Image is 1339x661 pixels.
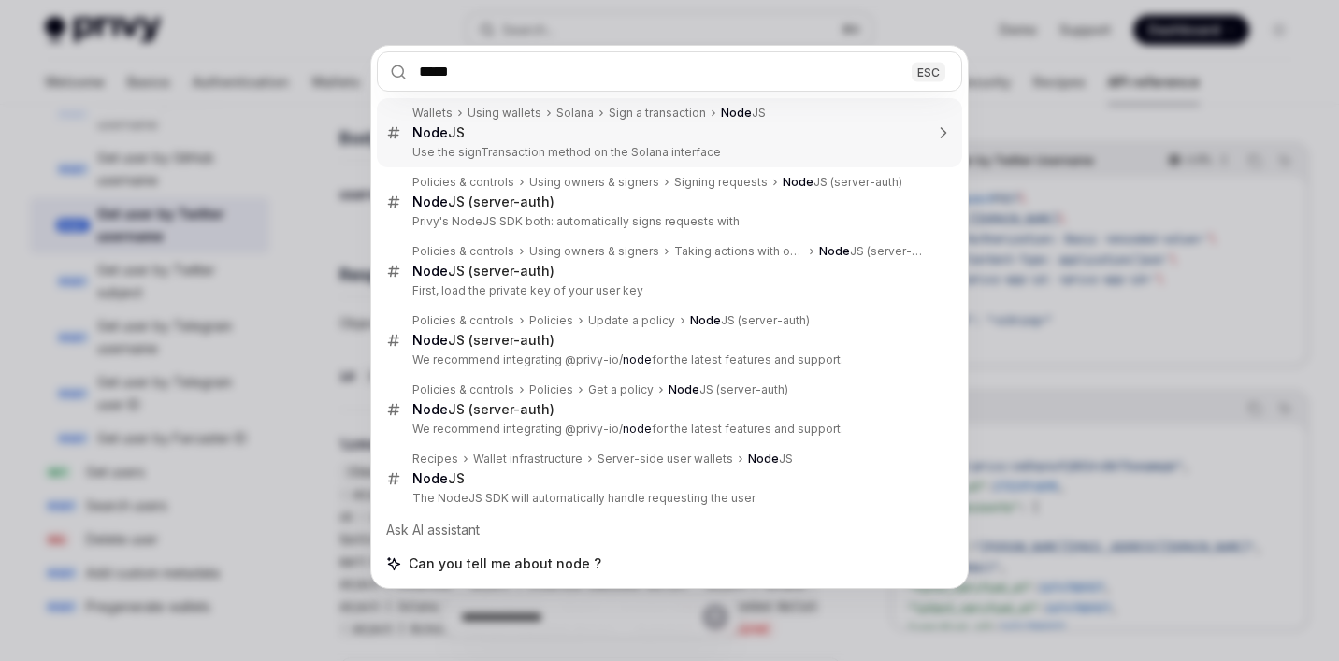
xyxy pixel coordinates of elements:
div: JS (server-auth) [412,263,554,280]
div: JS (server-auth) [412,194,554,210]
p: We recommend integrating @privy-io/ for the latest features and support. [412,422,923,437]
b: Node [412,194,448,209]
div: Using owners & signers [529,244,659,259]
p: We recommend integrating @privy-io/ for the latest features and support. [412,352,923,367]
b: Node [690,313,721,327]
div: Solana [556,106,594,121]
div: Ask AI assistant [377,513,962,547]
div: JS [721,106,766,121]
div: Using owners & signers [529,175,659,190]
b: Node [412,332,448,348]
b: Node [669,382,699,396]
b: Node [748,452,779,466]
div: Wallet infrastructure [473,452,583,467]
div: Sign a transaction [609,106,706,121]
p: Privy's NodeJS SDK both: automatically signs requests with [412,214,923,229]
div: Policies & controls [412,175,514,190]
div: JS (server-auth) [783,175,902,190]
div: Using wallets [468,106,541,121]
div: JS (server-auth) [690,313,810,328]
div: Policies & controls [412,244,514,259]
div: ESC [912,62,945,81]
div: JS (server-auth) [412,401,554,418]
div: Policies [529,313,573,328]
b: node [623,422,652,436]
div: JS [412,470,465,487]
div: JS (server-auth) [412,332,554,349]
div: Wallets [412,106,453,121]
div: Policies & controls [412,313,514,328]
b: Node [819,244,850,258]
b: Node [721,106,752,120]
div: JS (server-auth) [819,244,923,259]
div: JS (server-auth) [669,382,788,397]
b: node [623,352,652,366]
p: Use the signTransaction method on the Solana interface [412,145,923,160]
div: Policies & controls [412,382,514,397]
b: Node [412,470,448,486]
b: Node [412,401,448,417]
div: Policies [529,382,573,397]
div: Update a policy [588,313,675,328]
span: Can you tell me about node ? [409,554,601,573]
div: Taking actions with owners [674,244,804,259]
div: Server-side user wallets [598,452,733,467]
b: Node [412,263,448,279]
b: Node [412,124,448,140]
b: Node [783,175,813,189]
div: JS [412,124,465,141]
div: Get a policy [588,382,654,397]
div: Signing requests [674,175,768,190]
p: First, load the private key of your user key [412,283,923,298]
p: The NodeJS SDK will automatically handle requesting the user [412,491,923,506]
div: Recipes [412,452,458,467]
div: JS [748,452,793,467]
